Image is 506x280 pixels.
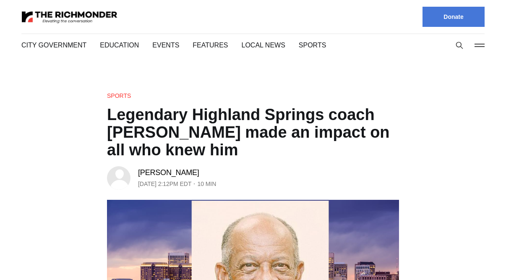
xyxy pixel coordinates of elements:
[138,179,191,189] time: [DATE] 2:12PM EDT
[100,42,139,49] a: Education
[107,92,131,99] a: Sports
[299,42,326,49] a: Sports
[152,42,179,49] a: Events
[197,179,216,189] span: 10 min
[138,167,199,178] a: [PERSON_NAME]
[193,42,228,49] a: Features
[21,10,118,24] img: The Richmonder
[435,239,506,280] iframe: portal-trigger
[21,42,86,49] a: City Government
[453,39,466,52] button: Search this site
[242,42,285,49] a: Local News
[107,106,399,159] h1: Legendary Highland Springs coach [PERSON_NAME] made an impact on all who knew him
[423,7,485,27] a: Donate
